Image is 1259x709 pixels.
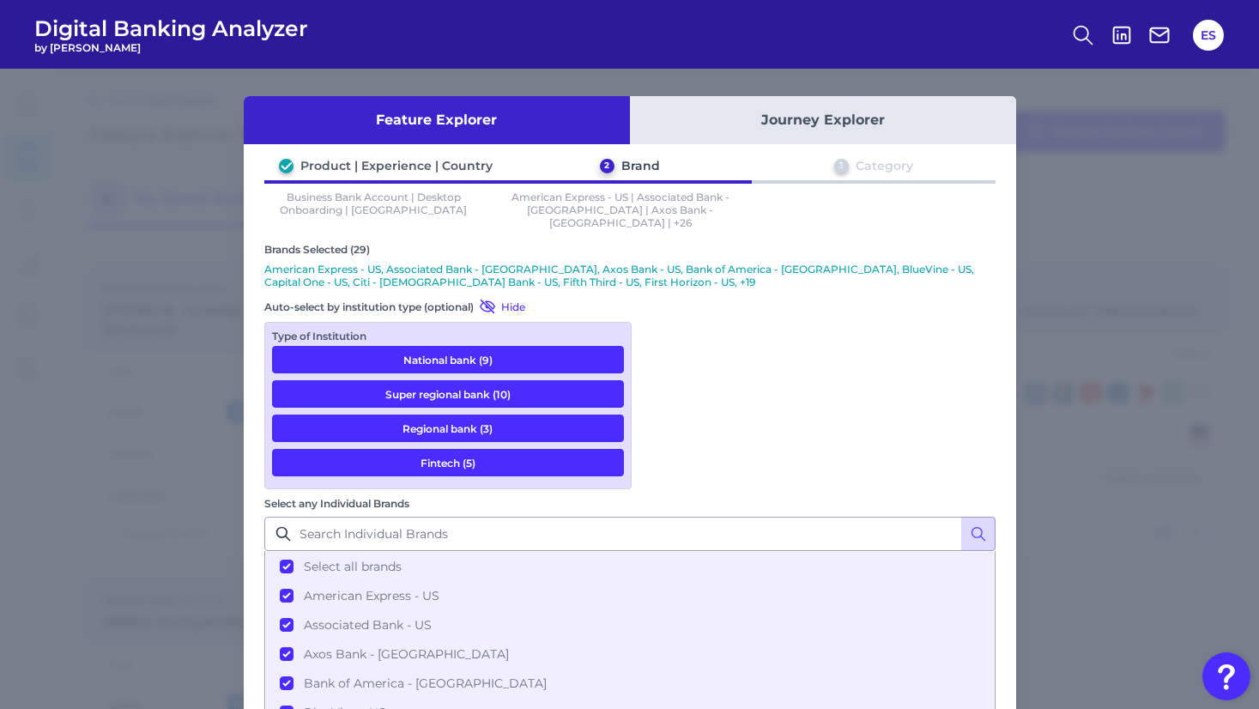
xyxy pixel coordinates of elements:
[244,96,630,144] button: Feature Explorer
[34,15,308,41] span: Digital Banking Analyzer
[266,639,994,669] button: Axos Bank - [GEOGRAPHIC_DATA]
[304,676,547,691] span: Bank of America - [GEOGRAPHIC_DATA]
[272,415,624,442] button: Regional bank (3)
[272,346,624,373] button: National bank (9)
[304,588,439,603] span: American Express - US
[264,263,996,288] p: American Express - US, Associated Bank - [GEOGRAPHIC_DATA], Axos Bank - US, Bank of America - [GE...
[304,559,402,574] span: Select all brands
[1193,20,1224,51] button: ES
[272,380,624,408] button: Super regional bank (10)
[834,159,849,173] div: 3
[600,159,614,173] div: 2
[266,610,994,639] button: Associated Bank - US
[304,617,432,633] span: Associated Bank - US
[266,669,994,698] button: Bank of America - [GEOGRAPHIC_DATA]
[266,552,994,581] button: Select all brands
[264,298,632,315] div: Auto-select by institution type (optional)
[630,96,1016,144] button: Journey Explorer
[300,158,493,173] div: Product | Experience | Country
[1202,652,1250,700] button: Open Resource Center
[264,191,484,229] p: Business Bank Account | Desktop Onboarding | [GEOGRAPHIC_DATA]
[272,330,624,342] div: Type of Institution
[266,581,994,610] button: American Express - US
[264,517,996,551] input: Search Individual Brands
[272,449,624,476] button: Fintech (5)
[304,646,509,662] span: Axos Bank - [GEOGRAPHIC_DATA]
[511,191,730,229] p: American Express - US | Associated Bank - [GEOGRAPHIC_DATA] | Axos Bank - [GEOGRAPHIC_DATA] | +26
[264,243,996,256] div: Brands Selected (29)
[34,41,308,54] span: by [PERSON_NAME]
[474,298,525,315] button: Hide
[856,158,913,173] div: Category
[621,158,660,173] div: Brand
[264,497,409,510] label: Select any Individual Brands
